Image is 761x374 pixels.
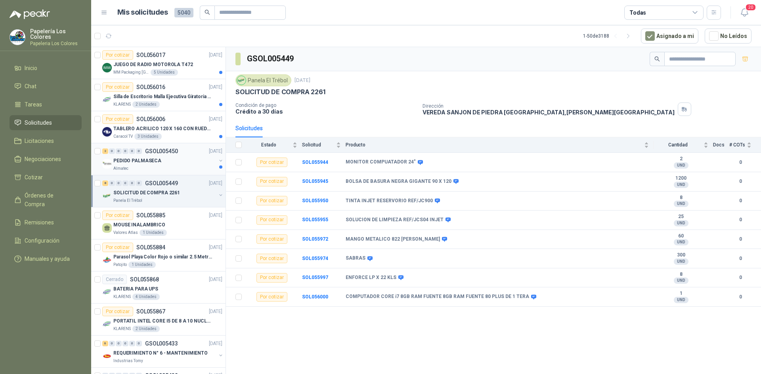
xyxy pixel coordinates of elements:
[10,9,50,19] img: Logo peakr
[134,133,162,140] div: 3 Unidades
[10,97,82,112] a: Tareas
[113,294,131,300] p: KLARENS
[102,178,224,204] a: 8 0 0 0 0 0 GSOL005449[DATE] Company LogoSOLICITUD DE COMPRA 2261Panela El Trébol
[237,76,246,85] img: Company Logo
[102,148,108,154] div: 2
[729,293,751,301] b: 0
[136,245,165,250] p: SOL055884
[654,137,713,153] th: Cantidad
[113,157,161,165] p: PEDIDO PALMASECA
[10,115,82,130] a: Solicitudes
[674,201,688,207] div: UND
[136,116,165,122] p: SOL056006
[102,351,112,361] img: Company Logo
[91,239,226,271] a: Por cotizarSOL055884[DATE] Company LogoParasol Playa Color Rojo o similar 2.5 Metros Uv+50Patojit...
[10,215,82,230] a: Remisiones
[116,180,122,186] div: 0
[109,341,115,346] div: 0
[128,262,156,268] div: 1 Unidades
[302,294,328,300] a: SOL056000
[294,77,310,84] p: [DATE]
[629,8,646,17] div: Todas
[729,216,751,224] b: 0
[256,196,287,205] div: Por cotizar
[25,191,74,209] span: Órdenes de Compra
[745,4,756,11] span: 20
[302,142,335,148] span: Solicitud
[674,162,688,169] div: UND
[209,340,222,347] p: [DATE]
[729,137,761,153] th: # COTs
[256,177,287,186] div: Por cotizar
[113,326,131,332] p: KLARENS
[654,56,660,62] span: search
[25,64,37,72] span: Inicio
[302,159,328,165] b: SOL055944
[113,230,138,236] p: Valores Atlas
[235,124,263,133] div: Solicitudes
[209,180,222,187] p: [DATE]
[102,114,133,124] div: Por cotizar
[729,159,751,166] b: 0
[302,217,328,222] a: SOL055955
[654,175,708,182] b: 1200
[674,239,688,245] div: UND
[302,256,328,261] b: SOL055974
[25,236,59,245] span: Configuración
[25,137,54,145] span: Licitaciones
[113,93,212,101] p: Silla de Escritorio Malla Ejecutiva Giratoria Cromada con Reposabrazos Fijo Negra
[130,277,159,282] p: SOL055868
[256,292,287,302] div: Por cotizar
[25,218,54,227] span: Remisiones
[102,50,133,60] div: Por cotizar
[30,28,82,40] p: Papelería Los Colores
[209,148,222,155] p: [DATE]
[235,103,416,108] p: Condición de pago
[583,30,635,42] div: 1 - 50 de 3188
[705,28,751,44] button: No Leídos
[654,290,708,297] b: 1
[116,341,122,346] div: 0
[113,358,143,364] p: Industrias Tomy
[729,274,751,281] b: 0
[302,236,328,242] a: SOL055972
[102,211,133,220] div: Por cotizar
[102,82,133,92] div: Por cotizar
[674,277,688,284] div: UND
[729,142,745,148] span: # COTs
[346,217,444,223] b: SOLUCION DE LIMPIEZA REF/JCS04 INJET
[247,53,295,65] h3: GSOL005449
[302,198,328,203] a: SOL055950
[25,100,42,109] span: Tareas
[10,188,82,212] a: Órdenes de Compra
[674,258,688,265] div: UND
[91,304,226,336] a: Por cotizarSOL055867[DATE] Company LogoPORTATIL INTEL CORE I5 DE 8 A 10 NUCLEOSKLARENS2 Unidades
[116,148,122,154] div: 0
[113,317,212,325] p: PORTATIL INTEL CORE I5 DE 8 A 10 NUCLEOS
[302,275,328,280] a: SOL055997
[102,95,112,104] img: Company Logo
[346,159,416,165] b: MONITOR COMPUATADOR 24"
[10,133,82,148] a: Licitaciones
[91,207,226,239] a: Por cotizarSOL055885[DATE] MOUSE INALAMBRICOValores Atlas1 Unidades
[302,178,328,184] a: SOL055945
[25,118,52,127] span: Solicitudes
[113,69,149,76] p: MM Packaging [GEOGRAPHIC_DATA]
[129,341,135,346] div: 0
[122,148,128,154] div: 0
[209,244,222,251] p: [DATE]
[729,197,751,205] b: 0
[102,339,224,364] a: 6 0 0 0 0 0 GSOL005433[DATE] Company LogoREQUERIMIENTO N° 6 - MANTENIMIENTOIndustrias Tomy
[654,271,708,278] b: 8
[129,180,135,186] div: 0
[113,101,131,108] p: KLARENS
[122,341,128,346] div: 0
[256,215,287,225] div: Por cotizar
[136,52,165,58] p: SOL056017
[235,108,416,115] p: Crédito a 30 días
